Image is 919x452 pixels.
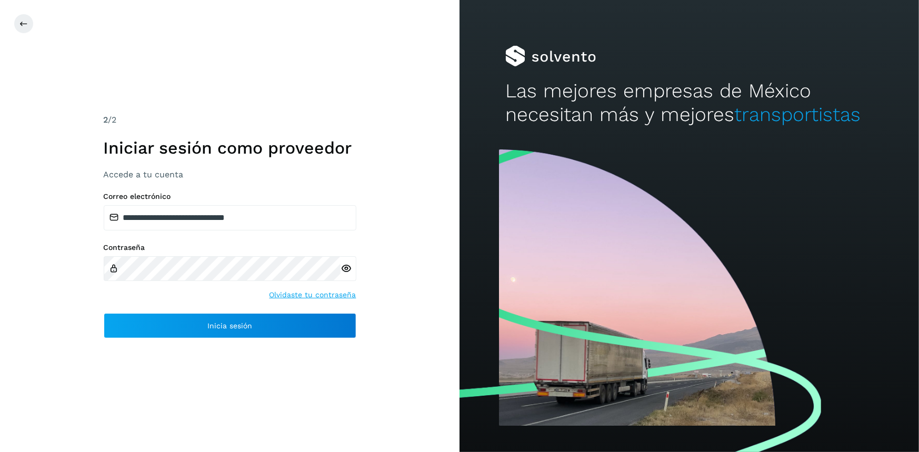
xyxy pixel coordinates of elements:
label: Correo electrónico [104,192,356,201]
span: 2 [104,115,108,125]
h3: Accede a tu cuenta [104,169,356,179]
span: transportistas [734,103,861,126]
h2: Las mejores empresas de México necesitan más y mejores [505,79,873,126]
a: Olvidaste tu contraseña [269,289,356,300]
h1: Iniciar sesión como proveedor [104,138,356,158]
button: Inicia sesión [104,313,356,338]
label: Contraseña [104,243,356,252]
div: /2 [104,114,356,126]
span: Inicia sesión [207,322,252,329]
